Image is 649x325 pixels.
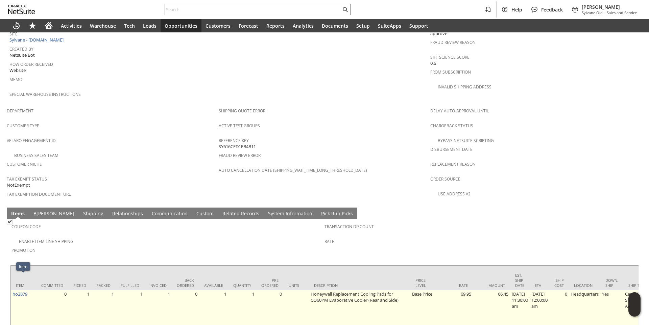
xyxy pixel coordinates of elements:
a: Chargeback Status [430,123,473,129]
div: Back Ordered [177,278,194,288]
span: 0.6 [430,60,436,66]
a: Replacement reason [430,161,476,167]
a: Related Records [221,210,261,218]
a: Tech [120,19,139,32]
a: SuiteApps [374,19,405,32]
a: Fraud Review Reason [430,39,476,45]
a: Tax Exempt Status [7,176,47,182]
span: Documents [322,23,348,29]
span: R [112,210,115,217]
span: S [83,210,86,217]
a: Auto Cancellation Date (shipping_wait_time_long_threshold_date) [219,167,367,173]
div: Rate [441,283,468,288]
span: y [271,210,273,217]
a: Forecast [235,19,262,32]
span: Feedback [541,6,563,13]
span: NotExempt [7,182,30,188]
span: Warehouse [90,23,116,29]
span: C [152,210,155,217]
a: Setup [352,19,374,32]
span: u [199,210,202,217]
a: Custom [195,210,215,218]
a: Activities [57,19,86,32]
a: Communication [150,210,189,218]
div: Picked [73,283,86,288]
img: Checked [7,219,13,224]
span: Forecast [239,23,258,29]
span: SuiteApps [378,23,401,29]
a: Warehouse [86,19,120,32]
a: Special Warehouse Instructions [9,91,81,97]
svg: Home [45,22,53,30]
input: Search [165,5,341,13]
span: B [33,210,37,217]
span: [PERSON_NAME] [582,4,637,10]
div: Down. Ship [605,278,618,288]
span: Activities [61,23,82,29]
a: Customers [201,19,235,32]
a: Sylvane - [DOMAIN_NAME] [9,37,65,43]
span: Netsuite Bot [9,52,35,58]
a: Invalid Shipping Address [438,84,491,90]
span: Analytics [293,23,314,29]
a: Analytics [289,19,318,32]
a: From Subscription [430,69,471,75]
a: Shipping Quote Error [219,108,265,114]
span: e [225,210,228,217]
a: Sift Science Score [430,54,470,60]
a: Memo [9,77,22,82]
span: approve [430,30,447,37]
a: Business Sales Team [14,153,58,158]
a: Rate [324,239,334,244]
a: Order Source [430,176,460,182]
a: Pick Run Picks [319,210,355,218]
span: - [604,10,605,15]
div: Shortcuts [24,19,41,32]
div: Invoiced [149,283,167,288]
span: Tech [124,23,135,29]
a: Leads [139,19,161,32]
a: Documents [318,19,352,32]
span: Setup [356,23,370,29]
a: Active Test Groups [219,123,260,129]
span: Opportunities [165,23,197,29]
span: Oracle Guided Learning Widget. To move around, please hold and drag [628,305,641,317]
a: Opportunities [161,19,201,32]
a: How Order Received [9,61,53,67]
a: Shipping [81,210,105,218]
div: Units [289,283,304,288]
span: Sylvane Old [582,10,603,15]
span: Reports [266,23,285,29]
a: Bypass NetSuite Scripting [438,138,494,143]
a: Reports [262,19,289,32]
span: Leads [143,23,157,29]
a: Created By [9,46,33,52]
span: I [11,210,13,217]
svg: logo [8,5,35,14]
div: Price Level [415,278,431,288]
a: Fraud Review Error [219,153,261,158]
div: Quantity [233,283,251,288]
div: Item [19,264,27,269]
a: Customer Niche [7,161,42,167]
div: Location [574,283,595,288]
svg: Recent Records [12,22,20,30]
a: Tax Exemption Document URL [7,191,71,197]
a: Unrolled view on [630,209,638,217]
div: Description [314,283,405,288]
a: Promotion [11,247,35,253]
span: Customers [206,23,231,29]
a: Home [41,19,57,32]
span: P [321,210,324,217]
a: Reference Key [219,138,249,143]
div: ETA [535,283,544,288]
div: Committed [41,283,63,288]
a: Delay Auto-Approval Until [430,108,489,114]
a: Items [9,210,26,218]
a: System Information [266,210,314,218]
a: Customer Type [7,123,39,129]
span: Help [511,6,522,13]
svg: Search [341,5,349,13]
span: Website [9,67,26,74]
div: Ship Cost [554,278,564,288]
